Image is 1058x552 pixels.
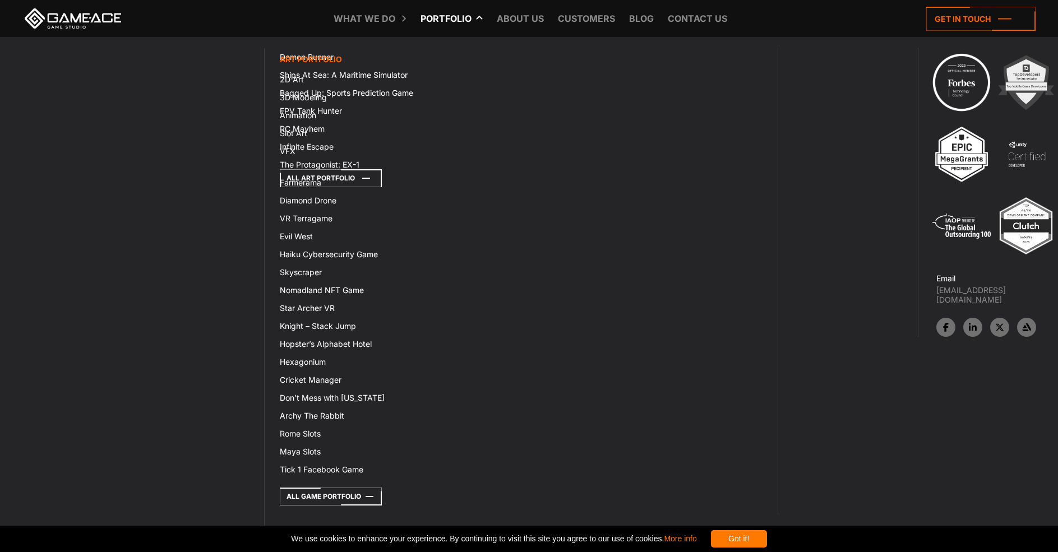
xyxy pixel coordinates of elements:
img: 2 [995,52,1057,113]
a: Don’t Mess with [US_STATE] [273,389,521,407]
img: 3 [931,123,992,185]
a: Maya Slots [273,443,521,461]
a: Rome Slots [273,425,521,443]
a: Cricket Manager [273,371,521,389]
a: More info [664,534,696,543]
a: Hopster’s Alphabet Hotel [273,335,521,353]
a: All Game Portfolio [280,488,382,505]
img: 4 [996,123,1057,185]
a: All art portfolio [280,169,382,187]
img: 5 [931,195,992,257]
a: Tick 1 Facebook Game [273,461,521,479]
a: Slot Art [273,124,521,142]
a: VFX [273,142,521,160]
img: Top ar vr development company gaming 2025 game ace [995,195,1057,257]
div: Got it! [711,530,767,548]
a: Get in touch [926,7,1036,31]
a: Nomadland NFT Game [273,281,521,299]
a: VR Terragame [273,210,521,228]
img: Technology council badge program ace 2025 game ace [931,52,992,113]
a: Art portfolio [273,48,521,71]
a: Evil West [273,228,521,245]
span: We use cookies to enhance your experience. By continuing to visit this site you agree to our use ... [291,530,696,548]
a: Haiku Cybersecurity Game [273,245,521,263]
a: Animation [273,106,521,124]
a: Knight – Stack Jump [273,317,521,335]
strong: Email [936,273,955,283]
a: Diamond Drone [273,192,521,210]
a: Archy The Rabbit [273,407,521,425]
a: Hexagonium [273,353,521,371]
a: Skyscraper [273,263,521,281]
a: 2D Art [273,71,521,89]
a: 3D Modeling [273,89,521,106]
a: Star Archer VR [273,299,521,317]
a: [EMAIL_ADDRESS][DOMAIN_NAME] [936,285,1058,304]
